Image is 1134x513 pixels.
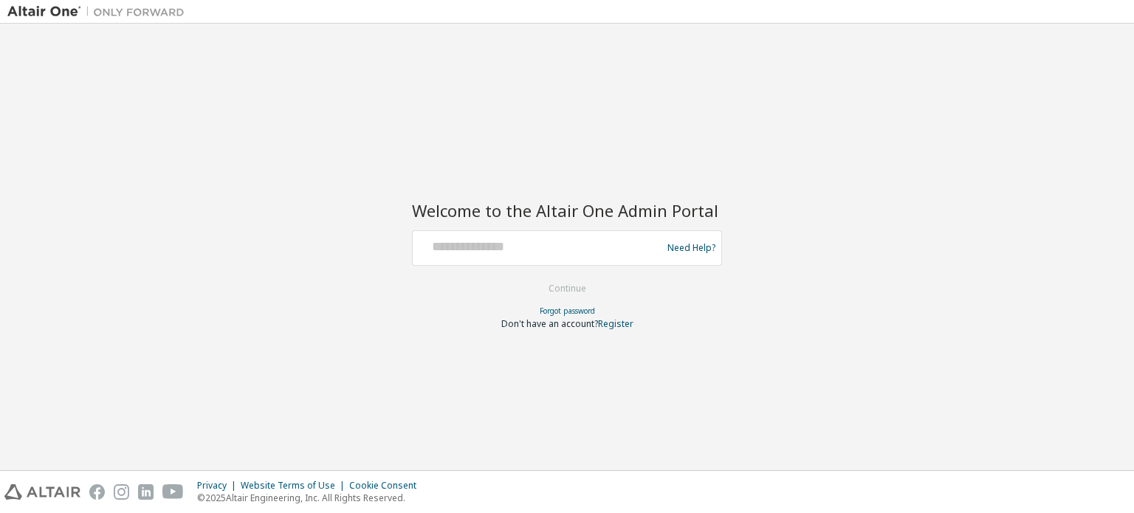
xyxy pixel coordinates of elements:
p: © 2025 Altair Engineering, Inc. All Rights Reserved. [197,492,425,504]
img: Altair One [7,4,192,19]
a: Need Help? [667,247,715,248]
span: Don't have an account? [501,317,598,330]
div: Privacy [197,480,241,492]
a: Forgot password [540,306,595,316]
img: facebook.svg [89,484,105,500]
img: instagram.svg [114,484,129,500]
h2: Welcome to the Altair One Admin Portal [412,200,722,221]
img: altair_logo.svg [4,484,80,500]
img: linkedin.svg [138,484,154,500]
div: Cookie Consent [349,480,425,492]
a: Register [598,317,633,330]
img: youtube.svg [162,484,184,500]
div: Website Terms of Use [241,480,349,492]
